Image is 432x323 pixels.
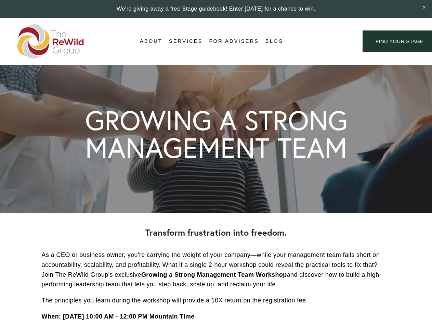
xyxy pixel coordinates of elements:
p: As a CEO or business owner, you're carrying the weight of your company—while your management team... [42,250,391,289]
a: folder dropdown [169,36,203,47]
a: For Advisers [209,36,259,47]
p: The principles you learn during the workshop will provide a 10X return on the registration fee. [42,296,391,306]
img: The ReWild Group [17,24,84,59]
strong: Growing a Strong Management Team Workshop [141,271,287,278]
a: folder dropdown [140,36,162,47]
strong: Transform frustration into freedom. [145,227,287,238]
h1: MANAGEMENT TEAM [85,134,347,162]
strong: When: [42,313,61,320]
h1: GROWING A STRONG [85,107,348,134]
a: Blog [265,36,284,47]
span: About [140,37,162,46]
span: Services [169,37,203,46]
